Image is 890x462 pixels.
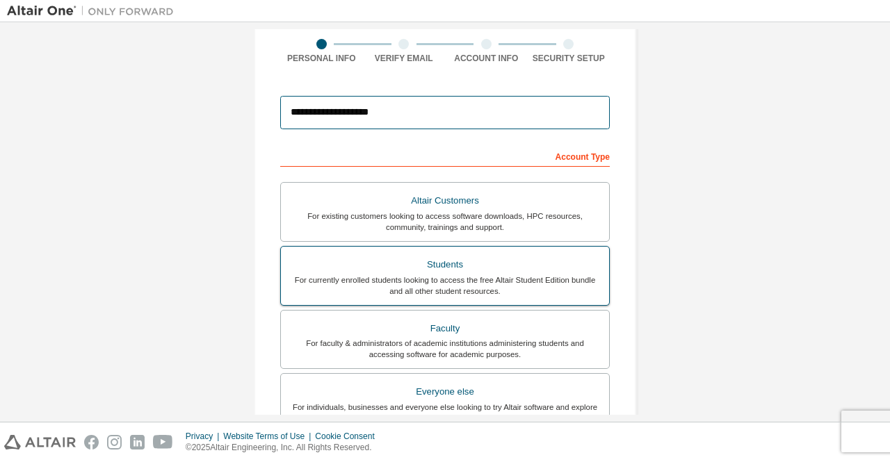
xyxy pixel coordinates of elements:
[289,382,601,402] div: Everyone else
[84,435,99,449] img: facebook.svg
[528,53,610,64] div: Security Setup
[223,431,315,442] div: Website Terms of Use
[186,442,383,454] p: © 2025 Altair Engineering, Inc. All Rights Reserved.
[130,435,145,449] img: linkedin.svg
[153,435,173,449] img: youtube.svg
[289,402,601,424] div: For individuals, businesses and everyone else looking to try Altair software and explore our prod...
[289,274,601,297] div: For currently enrolled students looking to access the free Altair Student Edition bundle and all ...
[289,338,601,360] div: For faculty & administrators of academic institutions administering students and accessing softwa...
[289,191,601,211] div: Altair Customers
[289,211,601,233] div: For existing customers looking to access software downloads, HPC resources, community, trainings ...
[289,319,601,338] div: Faculty
[4,435,76,449] img: altair_logo.svg
[280,145,610,167] div: Account Type
[107,435,122,449] img: instagram.svg
[445,53,528,64] div: Account Info
[7,4,181,18] img: Altair One
[363,53,446,64] div: Verify Email
[280,53,363,64] div: Personal Info
[186,431,223,442] div: Privacy
[315,431,382,442] div: Cookie Consent
[289,255,601,274] div: Students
